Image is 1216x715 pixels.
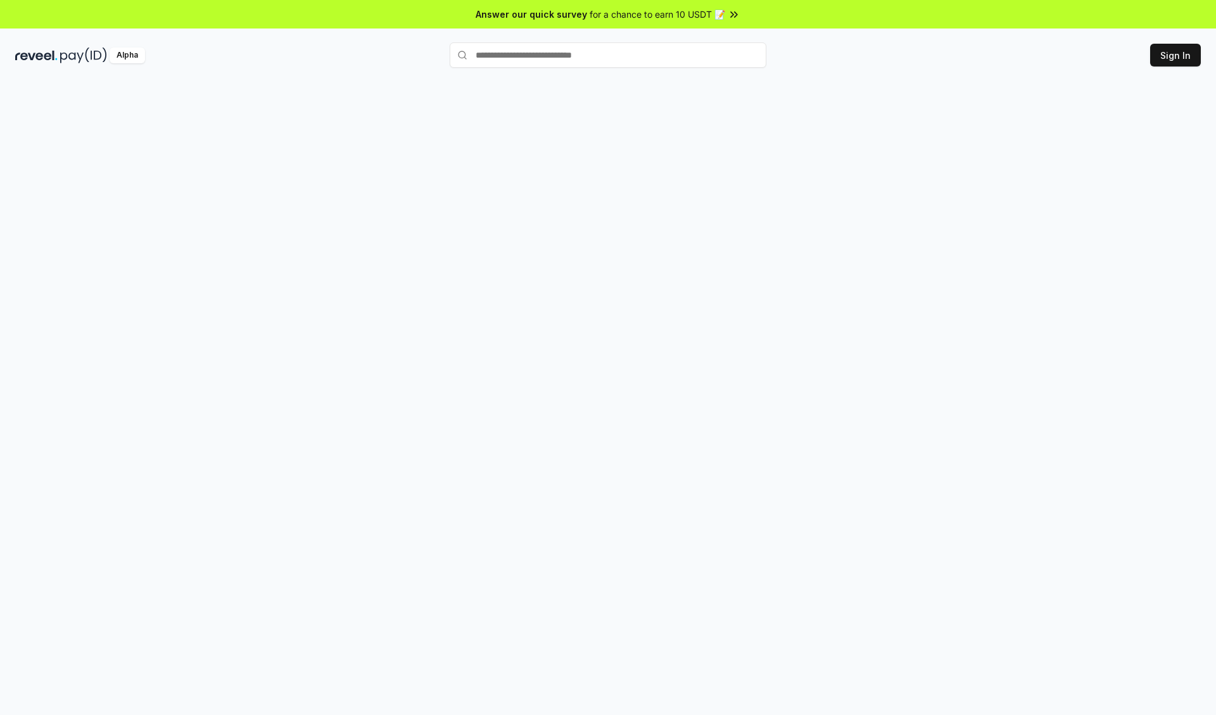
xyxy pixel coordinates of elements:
img: reveel_dark [15,47,58,63]
button: Sign In [1150,44,1201,66]
span: for a chance to earn 10 USDT 📝 [590,8,725,21]
div: Alpha [110,47,145,63]
img: pay_id [60,47,107,63]
span: Answer our quick survey [476,8,587,21]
